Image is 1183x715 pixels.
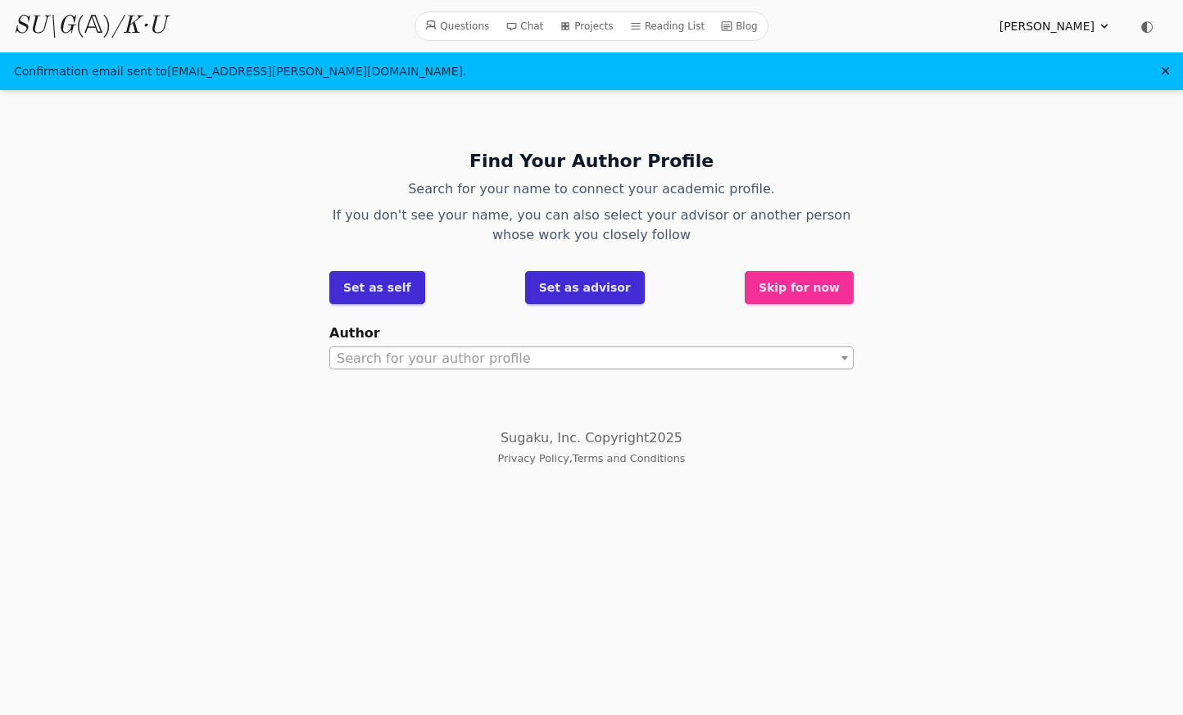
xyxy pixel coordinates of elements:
span: ◐ [1140,19,1154,34]
small: , [498,452,686,464]
button: Set as self [329,271,425,304]
h2: Find Your Author Profile [329,149,854,173]
a: Questions [419,16,496,37]
span: Search for your author profile [330,347,853,370]
span: 2025 [649,430,682,446]
label: Author [329,324,854,343]
a: Terms and Conditions [573,452,686,464]
span: Search for your author profile [337,351,531,366]
button: Skip for now [745,271,854,304]
button: Set as advisor [525,271,645,304]
p: If you don't see your name, you can also select your advisor or another person whose work you clo... [329,206,854,245]
a: Chat [499,16,550,37]
i: SU\G [13,14,75,38]
a: Reading List [623,16,712,37]
a: Projects [553,16,619,37]
button: ◐ [1131,10,1163,43]
p: Search for your name to connect your academic profile. [329,179,854,199]
a: Privacy Policy [498,452,569,464]
a: Blog [714,16,764,37]
span: [PERSON_NAME] [999,18,1095,34]
a: SU\G(𝔸)/K·U [13,11,166,41]
div: Confirmation email sent to [EMAIL_ADDRESS][PERSON_NAME][DOMAIN_NAME] . [14,63,466,79]
i: /K·U [111,14,166,38]
span: Search for your author profile [329,346,854,369]
summary: [PERSON_NAME] [999,18,1111,34]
